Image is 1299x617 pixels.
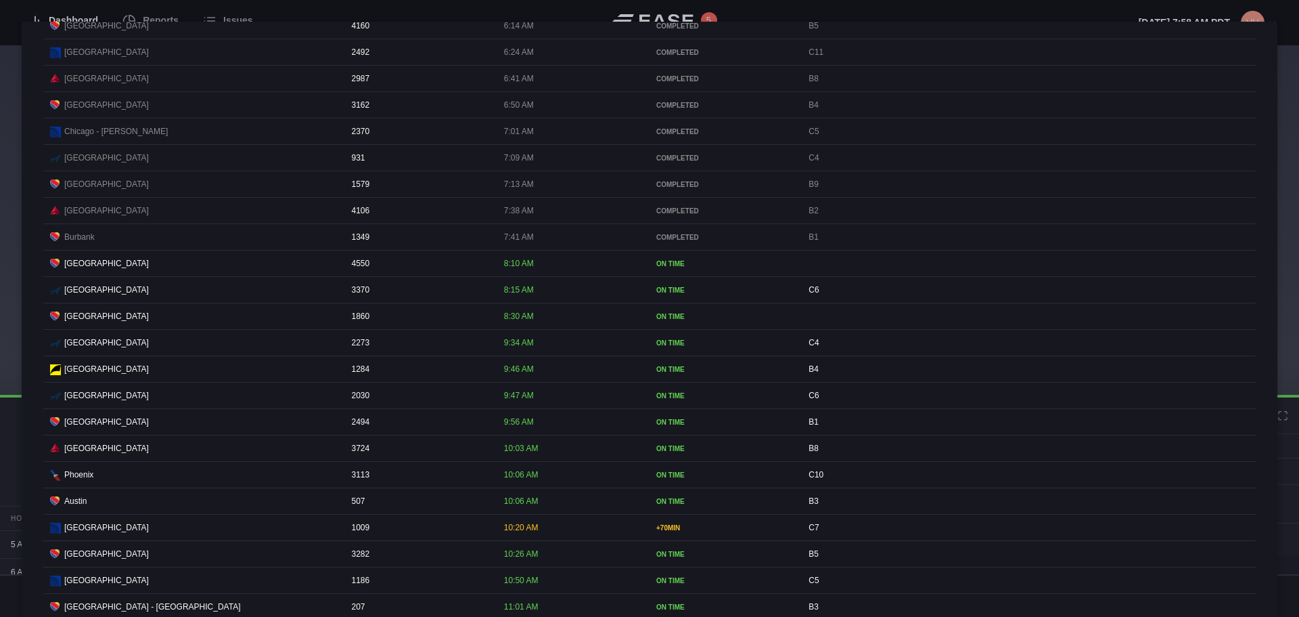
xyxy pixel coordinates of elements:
span: [GEOGRAPHIC_DATA] [64,442,149,454]
div: COMPLETED [656,179,792,190]
span: [GEOGRAPHIC_DATA] [64,284,149,296]
span: B2 [808,206,819,215]
div: ON TIME [656,391,792,401]
span: 9:47 AM [504,391,534,400]
span: C7 [808,523,819,532]
div: ON TIME [656,259,792,269]
div: ON TIME [656,470,792,480]
span: C5 [808,127,819,136]
div: ON TIME [656,576,792,586]
div: 2370 [345,119,494,144]
div: COMPLETED [656,47,792,58]
span: 9:46 AM [504,364,534,374]
div: COMPLETED [656,232,792,242]
div: 1009 [345,515,494,540]
div: ON TIME [656,549,792,559]
div: COMPLETED [656,127,792,137]
span: B3 [808,602,819,612]
span: 6:41 AM [504,74,534,83]
span: 10:26 AM [504,549,539,559]
div: COMPLETED [656,153,792,163]
span: B8 [808,74,819,83]
div: 2492 [345,39,494,65]
span: B5 [808,549,819,559]
div: 3162 [345,92,494,118]
span: 6:24 AM [504,47,534,57]
div: COMPLETED [656,100,792,110]
div: 4550 [345,251,494,276]
span: [GEOGRAPHIC_DATA] - [GEOGRAPHIC_DATA] [64,601,240,613]
div: 4106 [345,198,494,224]
span: [GEOGRAPHIC_DATA] [64,574,149,587]
span: 8:15 AM [504,285,534,295]
span: 8:30 AM [504,312,534,321]
span: 10:50 AM [504,576,539,585]
span: 9:34 AM [504,338,534,347]
div: 2030 [345,383,494,408]
span: [GEOGRAPHIC_DATA] [64,310,149,322]
div: COMPLETED [656,206,792,216]
span: C10 [808,470,823,480]
div: ON TIME [656,602,792,612]
span: [GEOGRAPHIC_DATA] [64,205,149,217]
span: B5 [808,21,819,30]
span: 10:03 AM [504,444,539,453]
span: 6:14 AM [504,21,534,30]
div: 2273 [345,330,494,356]
span: [GEOGRAPHIC_DATA] [64,522,149,534]
span: 7:41 AM [504,232,534,242]
span: B3 [808,496,819,506]
span: [GEOGRAPHIC_DATA] [64,389,149,402]
div: 3113 [345,462,494,488]
div: ON TIME [656,364,792,375]
div: COMPLETED [656,21,792,31]
span: [GEOGRAPHIC_DATA] [64,46,149,58]
span: B4 [808,100,819,110]
div: 2494 [345,409,494,435]
span: Burbank [64,231,95,243]
div: 1284 [345,356,494,382]
div: 3282 [345,541,494,567]
div: 1579 [345,171,494,197]
div: 1349 [345,224,494,250]
span: B1 [808,417,819,427]
span: 10:06 AM [504,470,539,480]
span: [GEOGRAPHIC_DATA] [64,72,149,85]
div: ON TIME [656,338,792,348]
div: + 70 MIN [656,523,792,533]
span: 9:56 AM [504,417,534,427]
div: ON TIME [656,417,792,427]
span: 7:01 AM [504,127,534,136]
span: [GEOGRAPHIC_DATA] [64,178,149,190]
span: C11 [808,47,823,57]
div: 931 [345,145,494,171]
span: 8:10 AM [504,259,534,268]
span: [GEOGRAPHIC_DATA] [64,363,149,375]
div: 3724 [345,435,494,461]
div: 4160 [345,13,494,39]
span: 7:38 AM [504,206,534,215]
div: ON TIME [656,312,792,322]
span: [GEOGRAPHIC_DATA] [64,548,149,560]
span: 7:13 AM [504,179,534,189]
span: B1 [808,232,819,242]
span: 7:09 AM [504,153,534,163]
div: 1860 [345,303,494,329]
span: 11:01 AM [504,602,539,612]
span: [GEOGRAPHIC_DATA] [64,416,149,428]
div: 3370 [345,277,494,303]
span: C6 [808,285,819,295]
span: 6:50 AM [504,100,534,110]
span: C6 [808,391,819,400]
span: B4 [808,364,819,374]
span: B8 [808,444,819,453]
span: [GEOGRAPHIC_DATA] [64,257,149,270]
span: [GEOGRAPHIC_DATA] [64,152,149,164]
span: B9 [808,179,819,189]
span: Chicago - [PERSON_NAME] [64,125,168,137]
span: [GEOGRAPHIC_DATA] [64,337,149,349]
span: C4 [808,338,819,347]
span: C4 [808,153,819,163]
div: ON TIME [656,285,792,295]
span: 10:06 AM [504,496,539,506]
